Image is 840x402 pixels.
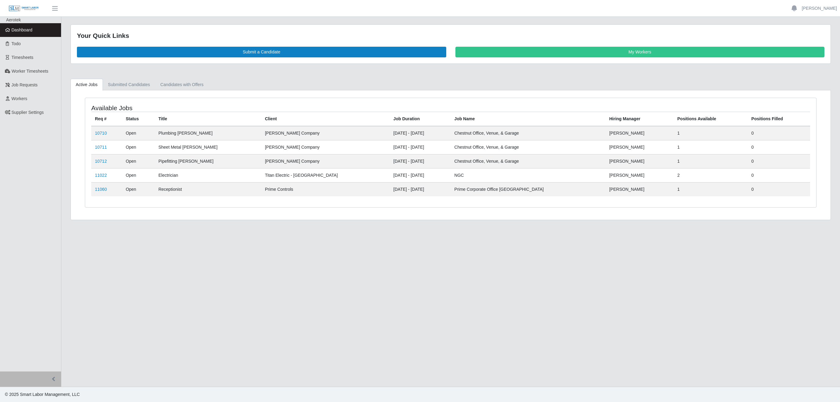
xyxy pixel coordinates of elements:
th: Status [122,112,155,126]
td: [PERSON_NAME] [606,182,674,196]
td: Open [122,154,155,168]
td: [PERSON_NAME] [606,168,674,182]
th: Job Duration [390,112,451,126]
td: [DATE] - [DATE] [390,168,451,182]
h4: Available Jobs [91,104,386,112]
div: Your Quick Links [77,31,824,41]
th: Req # [91,112,122,126]
td: Chestnut Office, Venue, & Garage [451,140,606,154]
th: Job Name [451,112,606,126]
td: 1 [674,182,748,196]
td: Open [122,126,155,140]
span: Aerotek [6,17,21,22]
a: [PERSON_NAME] [802,5,837,12]
td: [DATE] - [DATE] [390,140,451,154]
td: Prime Controls [261,182,390,196]
td: Open [122,168,155,182]
td: NGC [451,168,606,182]
td: Receptionist [155,182,261,196]
td: 2 [674,168,748,182]
td: Sheet Metal [PERSON_NAME] [155,140,261,154]
td: 0 [748,140,810,154]
td: Open [122,182,155,196]
td: Chestnut Office, Venue, & Garage [451,126,606,140]
td: [DATE] - [DATE] [390,126,451,140]
td: Electrician [155,168,261,182]
td: [PERSON_NAME] Company [261,154,390,168]
td: [PERSON_NAME] Company [261,140,390,154]
th: Hiring Manager [606,112,674,126]
th: Positions Filled [748,112,810,126]
a: Candidates with Offers [155,79,208,91]
a: My Workers [455,47,825,57]
td: [PERSON_NAME] [606,126,674,140]
td: 0 [748,168,810,182]
a: Submitted Candidates [103,79,155,91]
span: Dashboard [12,27,33,32]
span: Job Requests [12,82,38,87]
a: Submit a Candidate [77,47,446,57]
span: Workers [12,96,27,101]
span: Supplier Settings [12,110,44,115]
td: Chestnut Office, Venue, & Garage [451,154,606,168]
a: 10711 [95,145,107,150]
td: 0 [748,126,810,140]
th: Positions Available [674,112,748,126]
td: [PERSON_NAME] [606,154,674,168]
td: [DATE] - [DATE] [390,182,451,196]
a: Active Jobs [71,79,103,91]
td: 1 [674,126,748,140]
img: SLM Logo [9,5,39,12]
span: Worker Timesheets [12,69,48,74]
td: Pipefitting [PERSON_NAME] [155,154,261,168]
span: Todo [12,41,21,46]
td: [PERSON_NAME] [606,140,674,154]
th: Title [155,112,261,126]
a: 11060 [95,187,107,192]
td: Open [122,140,155,154]
td: [PERSON_NAME] Company [261,126,390,140]
span: Timesheets [12,55,34,60]
td: 0 [748,154,810,168]
td: Titan Electric - [GEOGRAPHIC_DATA] [261,168,390,182]
th: Client [261,112,390,126]
td: Plumbing [PERSON_NAME] [155,126,261,140]
a: 11022 [95,173,107,178]
span: © 2025 Smart Labor Management, LLC [5,392,80,397]
td: 0 [748,182,810,196]
td: 1 [674,154,748,168]
a: 10712 [95,159,107,164]
td: Prime Corporate Office [GEOGRAPHIC_DATA] [451,182,606,196]
td: [DATE] - [DATE] [390,154,451,168]
a: 10710 [95,131,107,136]
td: 1 [674,140,748,154]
